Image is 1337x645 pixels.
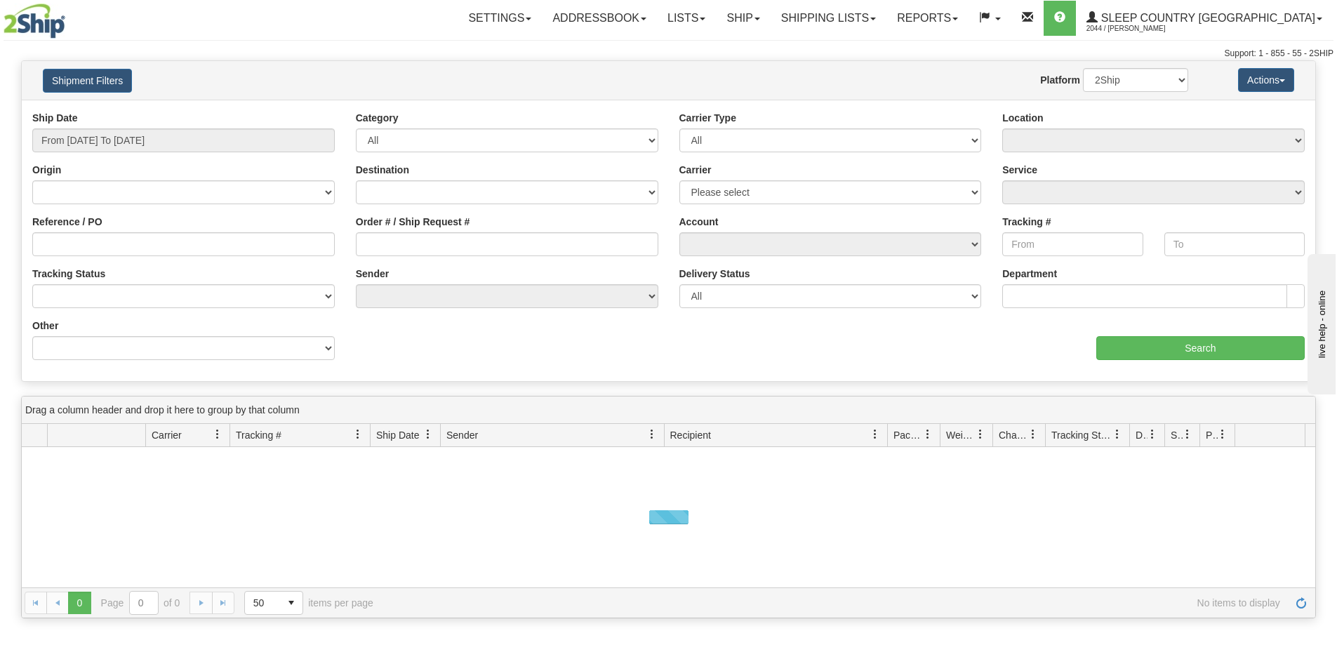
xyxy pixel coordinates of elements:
span: select [280,592,302,614]
span: Ship Date [376,428,419,442]
input: To [1164,232,1305,256]
label: Destination [356,163,409,177]
img: logo2044.jpg [4,4,65,39]
a: Pickup Status filter column settings [1211,423,1235,446]
span: Charge [999,428,1028,442]
label: Delivery Status [679,267,750,281]
span: 2044 / [PERSON_NAME] [1086,22,1192,36]
span: Sender [446,428,478,442]
label: Carrier [679,163,712,177]
span: No items to display [393,597,1280,609]
a: Refresh [1290,592,1312,614]
label: Account [679,215,719,229]
a: Recipient filter column settings [863,423,887,446]
label: Origin [32,163,61,177]
input: From [1002,232,1143,256]
label: Carrier Type [679,111,736,125]
a: Ship [716,1,770,36]
span: Pickup Status [1206,428,1218,442]
a: Addressbook [542,1,657,36]
a: Sender filter column settings [640,423,664,446]
label: Tracking Status [32,267,105,281]
a: Delivery Status filter column settings [1140,423,1164,446]
span: Page sizes drop down [244,591,303,615]
button: Actions [1238,68,1294,92]
a: Reports [886,1,969,36]
a: Lists [657,1,716,36]
span: Packages [893,428,923,442]
label: Department [1002,267,1057,281]
button: Shipment Filters [43,69,132,93]
label: Reference / PO [32,215,102,229]
span: Delivery Status [1136,428,1148,442]
span: Page 0 [68,592,91,614]
a: Sleep Country [GEOGRAPHIC_DATA] 2044 / [PERSON_NAME] [1076,1,1333,36]
span: Tracking Status [1051,428,1112,442]
span: Sleep Country [GEOGRAPHIC_DATA] [1098,12,1315,24]
a: Carrier filter column settings [206,423,230,446]
label: Tracking # [1002,215,1051,229]
a: Packages filter column settings [916,423,940,446]
label: Sender [356,267,389,281]
a: Shipping lists [771,1,886,36]
label: Category [356,111,399,125]
span: Page of 0 [101,591,180,615]
span: Weight [946,428,976,442]
a: Weight filter column settings [969,423,992,446]
span: 50 [253,596,272,610]
label: Ship Date [32,111,78,125]
a: Tracking # filter column settings [346,423,370,446]
span: Shipment Issues [1171,428,1183,442]
div: live help - online [11,12,130,22]
span: items per page [244,591,373,615]
a: Settings [458,1,542,36]
a: Shipment Issues filter column settings [1176,423,1199,446]
label: Service [1002,163,1037,177]
span: Recipient [670,428,711,442]
span: Tracking # [236,428,281,442]
label: Platform [1040,73,1080,87]
label: Order # / Ship Request # [356,215,470,229]
a: Ship Date filter column settings [416,423,440,446]
iframe: chat widget [1305,251,1336,394]
input: Search [1096,336,1305,360]
a: Tracking Status filter column settings [1105,423,1129,446]
a: Charge filter column settings [1021,423,1045,446]
label: Location [1002,111,1043,125]
label: Other [32,319,58,333]
span: Carrier [152,428,182,442]
div: Support: 1 - 855 - 55 - 2SHIP [4,48,1333,60]
div: grid grouping header [22,397,1315,424]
